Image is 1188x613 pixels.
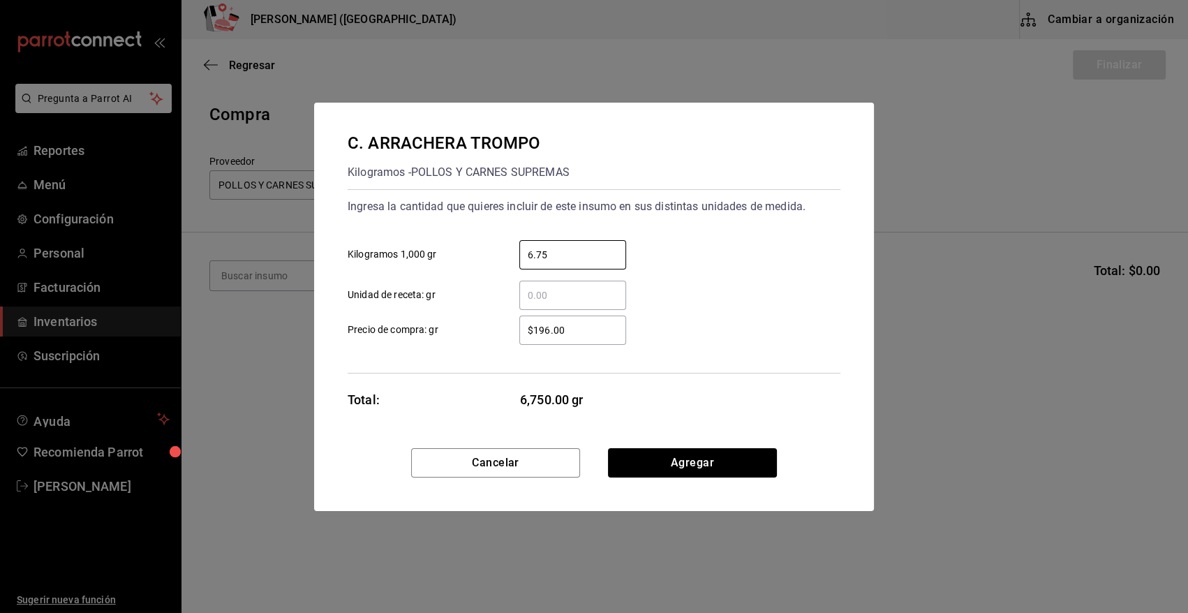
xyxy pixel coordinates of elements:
[348,131,570,156] div: C. ARRACHERA TROMPO
[348,161,570,184] div: Kilogramos - POLLOS Y CARNES SUPREMAS
[411,448,580,478] button: Cancelar
[519,322,626,339] input: Precio de compra: gr
[608,448,777,478] button: Agregar
[519,287,626,304] input: Unidad de receta: gr
[520,390,627,409] span: 6,750.00 gr
[348,323,438,337] span: Precio de compra: gr
[348,288,436,302] span: Unidad de receta: gr
[348,390,380,409] div: Total:
[519,246,626,263] input: Kilogramos 1,000 gr
[348,195,840,218] div: Ingresa la cantidad que quieres incluir de este insumo en sus distintas unidades de medida.
[348,247,437,262] span: Kilogramos 1,000 gr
